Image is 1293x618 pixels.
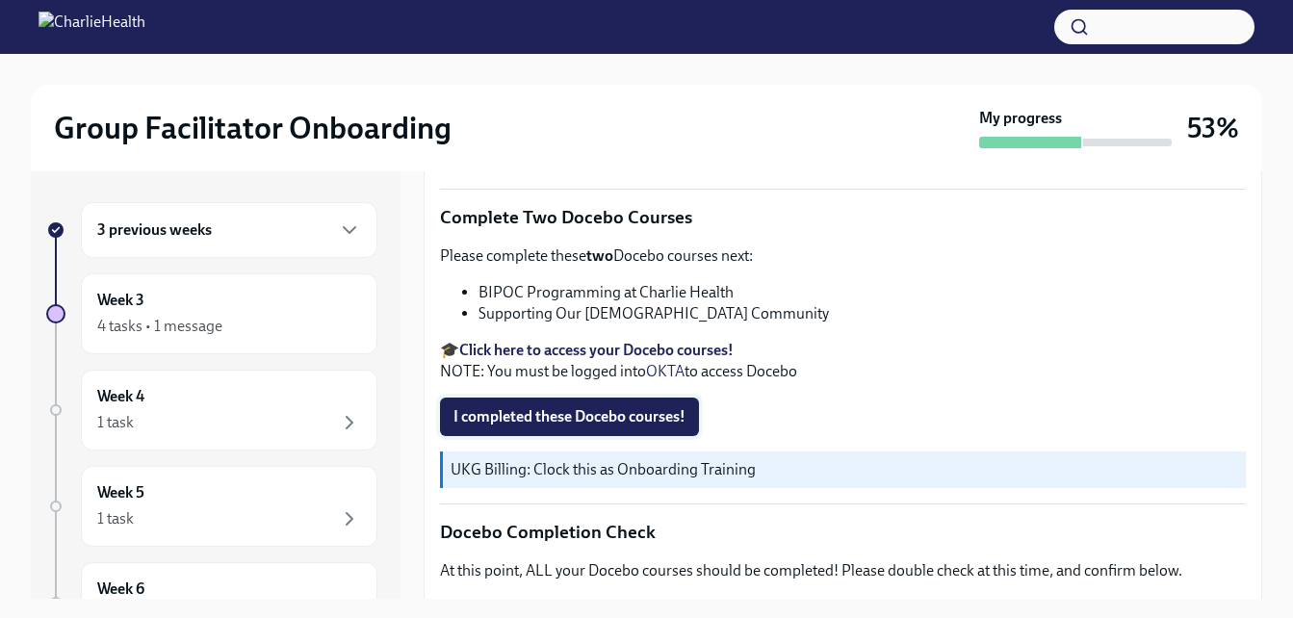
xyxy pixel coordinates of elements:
[97,579,144,600] h6: Week 6
[440,245,1246,267] p: Please complete these Docebo courses next:
[97,290,144,311] h6: Week 3
[1187,111,1239,145] h3: 53%
[440,597,1246,618] p: You can view your Docebo transcript ➡️ !
[46,273,377,354] a: Week 34 tasks • 1 message
[97,508,134,529] div: 1 task
[440,560,1246,581] p: At this point, ALL your Docebo courses should be completed! Please double check at this time, and...
[453,407,685,426] span: I completed these Docebo courses!
[46,370,377,451] a: Week 41 task
[459,341,734,359] a: Click here to access your Docebo courses!
[97,482,144,503] h6: Week 5
[478,282,1246,303] li: BIPOC Programming at Charlie Health
[81,202,377,258] div: 3 previous weeks
[97,219,212,241] h6: 3 previous weeks
[97,412,134,433] div: 1 task
[97,316,222,337] div: 4 tasks • 1 message
[440,205,1246,230] p: Complete Two Docebo Courses
[440,520,1246,545] p: Docebo Completion Check
[451,459,1238,480] p: UKG Billing: Clock this as Onboarding Training
[440,340,1246,382] p: 🎓 NOTE: You must be logged into to access Docebo
[46,466,377,547] a: Week 51 task
[646,362,685,380] a: OKTA
[97,386,144,407] h6: Week 4
[54,109,452,147] h2: Group Facilitator Onboarding
[478,303,1246,324] li: Supporting Our [DEMOGRAPHIC_DATA] Community
[39,12,145,42] img: CharlieHealth
[586,246,613,265] strong: two
[440,398,699,436] button: I completed these Docebo courses!
[979,108,1062,129] strong: My progress
[699,598,737,616] a: HERE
